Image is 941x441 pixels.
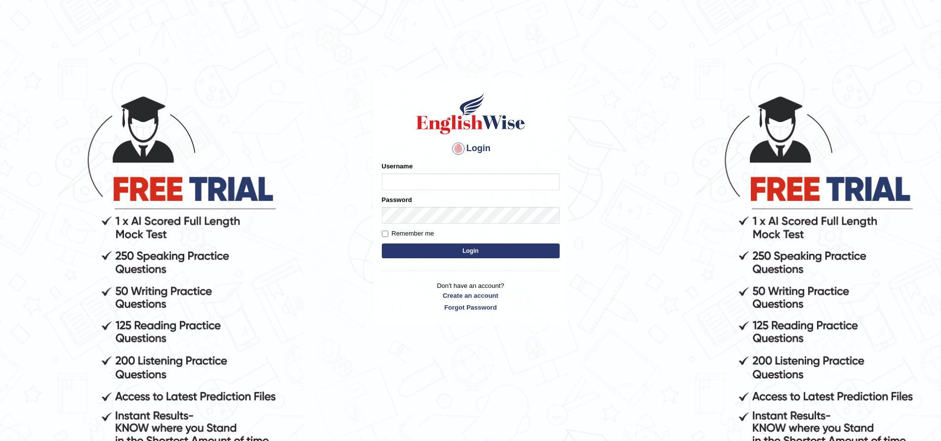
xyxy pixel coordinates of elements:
[382,281,560,312] p: Don't have an account?
[382,231,388,237] input: Remember me
[382,141,560,157] h4: Login
[382,229,434,239] label: Remember me
[382,291,560,300] a: Create an account
[382,243,560,258] button: Login
[382,161,413,171] label: Username
[382,303,560,312] a: Forgot Password
[414,91,527,136] img: Logo of English Wise sign in for intelligent practice with AI
[382,195,412,204] label: Password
